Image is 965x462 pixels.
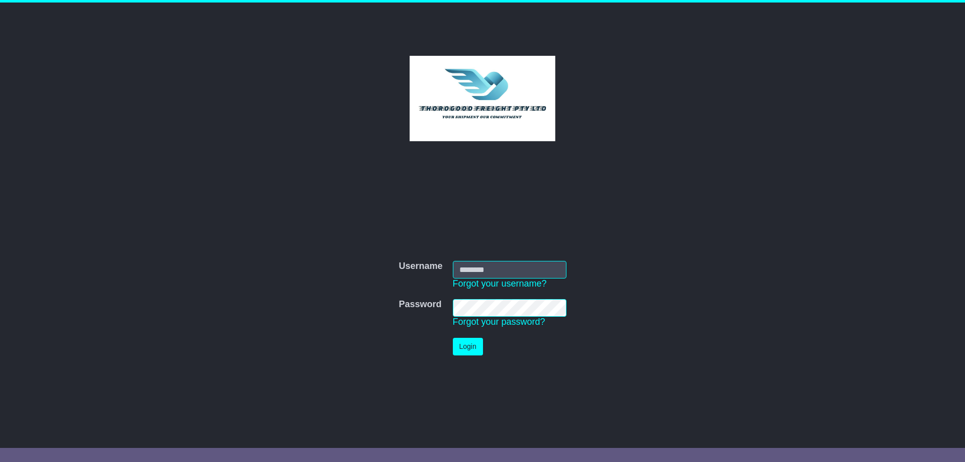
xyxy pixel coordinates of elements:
[453,338,483,355] button: Login
[453,279,547,289] a: Forgot your username?
[399,261,442,272] label: Username
[453,317,545,327] a: Forgot your password?
[399,299,441,310] label: Password
[410,56,556,141] img: Thorogood Freight Pty Ltd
